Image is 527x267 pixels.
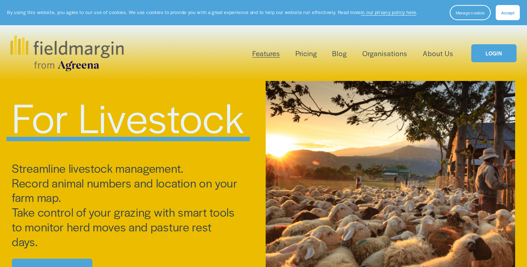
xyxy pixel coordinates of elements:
img: fieldmargin.com [10,35,123,71]
a: About Us [423,47,453,59]
span: Streamline livestock management. Record animal numbers and location on your farm map. Take contro... [12,160,240,249]
a: in our privacy policy here [361,9,416,15]
a: LOGIN [471,44,517,63]
button: Accept [496,5,520,20]
span: Features [252,48,280,59]
a: Blog [332,47,347,59]
span: Accept [501,10,514,15]
a: folder dropdown [252,47,280,59]
button: Manage cookies [450,5,491,20]
span: For Livestock [12,88,245,145]
a: Pricing [295,47,317,59]
p: By using this website, you agree to our use of cookies. We use cookies to provide you with a grea... [7,9,417,16]
span: Manage cookies [456,10,485,15]
a: Organisations [362,47,407,59]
